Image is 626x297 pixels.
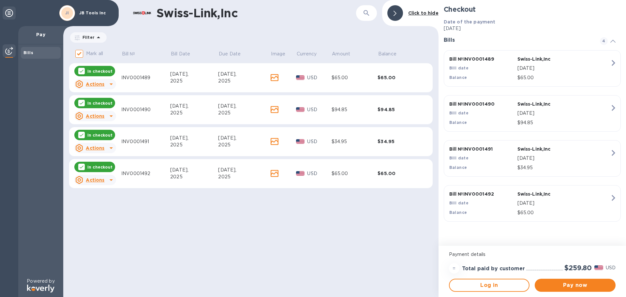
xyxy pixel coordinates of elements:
p: JB Tools Inc [79,11,112,15]
p: Balance [378,51,396,57]
p: Bill № INV0001489 [449,56,515,62]
p: [DATE] [517,65,610,72]
p: USD [307,170,331,177]
div: 2025 [170,173,218,180]
p: [DATE] [517,110,610,117]
button: Bill №INV0001491Swiss-Link,IncBill date[DATE]Balance$34.95 [444,140,621,177]
div: [DATE], [170,167,218,173]
div: INV0001490 [121,106,170,113]
div: 2025 [218,78,270,84]
img: USD [296,75,305,80]
button: Bill №INV0001489Swiss-Link,IncBill date[DATE]Balance$65.00 [444,50,621,87]
h3: Total paid by customer [462,266,525,272]
p: Swiss-Link,Inc [517,56,583,62]
div: $65.00 [332,170,378,177]
span: Due Date [219,51,249,57]
p: In checkout [87,164,112,170]
span: Log in [455,281,524,289]
div: [DATE], [170,103,218,110]
u: Actions [86,113,104,119]
div: [DATE], [218,103,270,110]
span: Balance [378,51,405,57]
div: 2025 [218,110,270,116]
p: Bill № [122,51,135,57]
div: $34.95 [378,138,424,145]
p: Filter [80,35,95,40]
p: [DATE] [517,155,610,162]
div: = [449,263,459,274]
div: [DATE], [170,135,218,141]
img: USD [296,171,305,176]
h2: $259.80 [564,264,592,272]
span: Bill № [122,51,144,57]
p: Bill Date [171,51,190,57]
p: USD [307,106,331,113]
div: $65.00 [378,74,424,81]
p: Swiss-Link,Inc [517,101,583,107]
p: Amount [332,51,350,57]
p: In checkout [87,68,112,74]
h2: Checkout [444,5,621,13]
b: Click to hide [408,10,439,16]
p: Mark all [86,50,103,57]
u: Actions [86,82,104,87]
b: Bill date [449,66,469,70]
span: Pay now [540,281,610,289]
div: INV0001489 [121,74,170,81]
div: 2025 [170,141,218,148]
p: Powered by [27,278,54,285]
div: $94.85 [378,106,424,113]
div: INV0001492 [121,170,170,177]
img: USD [296,139,305,144]
img: USD [296,107,305,112]
div: [DATE], [170,71,218,78]
div: $34.95 [332,138,378,145]
p: $34.95 [517,164,610,171]
u: Actions [86,145,104,151]
div: $94.85 [332,106,378,113]
b: Bill date [449,111,469,115]
img: Logo [27,285,54,292]
b: Balance [449,210,467,215]
h3: Bills [444,37,592,43]
b: Balance [449,120,467,125]
button: Bill №INV0001492Swiss-Link,IncBill date[DATE]Balance$65.00 [444,185,621,222]
h1: Swiss-Link,Inc [156,6,356,20]
div: [DATE], [218,135,270,141]
span: Amount [332,51,359,57]
p: USD [307,138,331,145]
p: Bill № INV0001492 [449,191,515,197]
p: $94.85 [517,119,610,126]
p: $65.00 [517,74,610,81]
b: Bill date [449,156,469,160]
b: Bills [23,50,33,55]
b: Balance [449,75,467,80]
p: Due Date [219,51,241,57]
p: Payment details [449,251,616,258]
p: Image [271,51,285,57]
p: Currency [297,51,317,57]
div: 2025 [218,173,270,180]
b: Bill date [449,200,469,205]
div: INV0001491 [121,138,170,145]
div: $65.00 [378,170,424,177]
button: Pay now [535,279,616,292]
div: 2025 [170,78,218,84]
p: Bill № INV0001491 [449,146,515,152]
b: Date of the payment [444,19,496,24]
div: 2025 [218,141,270,148]
p: $65.00 [517,209,610,216]
p: USD [606,264,616,271]
span: Bill Date [171,51,199,57]
div: [DATE], [218,167,270,173]
p: Pay [23,31,58,38]
p: Swiss-Link,Inc [517,191,583,197]
p: Bill № INV0001490 [449,101,515,107]
b: JI [65,10,69,15]
p: In checkout [87,100,112,106]
div: $65.00 [332,74,378,81]
div: [DATE], [218,71,270,78]
p: [DATE] [444,25,621,32]
p: USD [307,74,331,81]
